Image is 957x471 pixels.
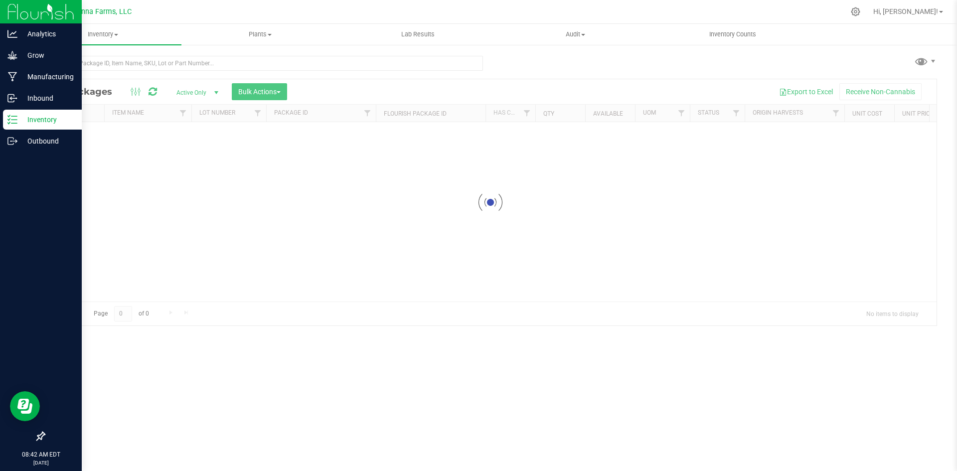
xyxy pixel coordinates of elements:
p: Outbound [17,135,77,147]
div: Manage settings [849,7,862,16]
p: [DATE] [4,459,77,467]
inline-svg: Inventory [7,115,17,125]
a: Inventory Counts [654,24,811,45]
p: Analytics [17,28,77,40]
span: Inventory Counts [696,30,770,39]
inline-svg: Inbound [7,93,17,103]
input: Search Package ID, Item Name, SKU, Lot or Part Number... [44,56,483,71]
inline-svg: Outbound [7,136,17,146]
a: Audit [496,24,654,45]
a: Inventory [24,24,181,45]
span: Lab Results [388,30,448,39]
a: Lab Results [339,24,496,45]
span: Audit [497,30,653,39]
p: 08:42 AM EDT [4,450,77,459]
p: Grow [17,49,77,61]
inline-svg: Manufacturing [7,72,17,82]
span: Plants [182,30,338,39]
p: Manufacturing [17,71,77,83]
a: Plants [181,24,339,45]
span: Nonna Farms, LLC [72,7,132,16]
inline-svg: Analytics [7,29,17,39]
p: Inventory [17,114,77,126]
p: Inbound [17,92,77,104]
inline-svg: Grow [7,50,17,60]
iframe: Resource center [10,391,40,421]
span: Hi, [PERSON_NAME]! [873,7,938,15]
span: Inventory [24,30,181,39]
